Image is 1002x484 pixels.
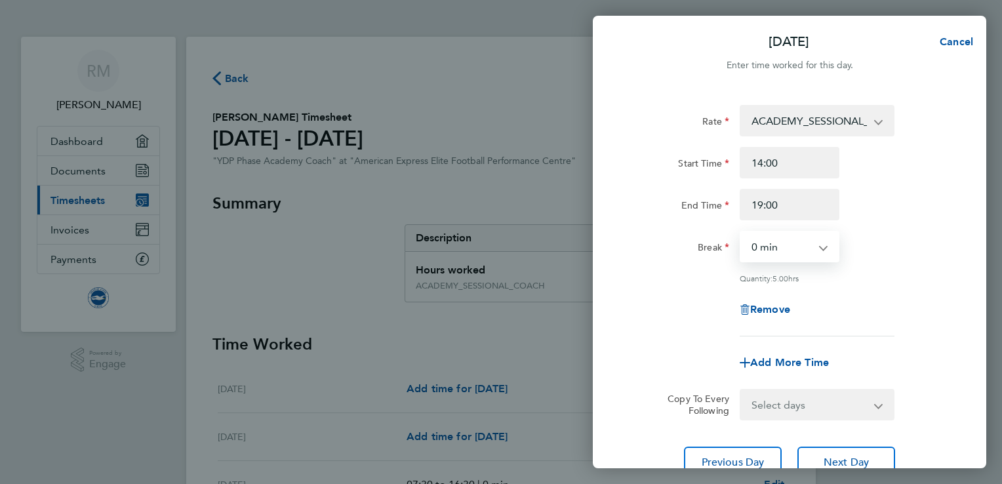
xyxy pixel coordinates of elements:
[740,189,839,220] input: E.g. 18:00
[740,357,829,368] button: Add More Time
[919,29,986,55] button: Cancel
[750,356,829,369] span: Add More Time
[678,157,729,173] label: Start Time
[824,456,869,469] span: Next Day
[657,393,729,416] label: Copy To Every Following
[750,303,790,315] span: Remove
[702,115,729,131] label: Rate
[740,147,839,178] input: E.g. 08:00
[740,273,894,283] div: Quantity: hrs
[797,447,895,478] button: Next Day
[769,33,809,51] p: [DATE]
[740,304,790,315] button: Remove
[684,447,782,478] button: Previous Day
[593,58,986,73] div: Enter time worked for this day.
[772,273,788,283] span: 5.00
[681,199,729,215] label: End Time
[702,456,765,469] span: Previous Day
[936,35,973,48] span: Cancel
[698,241,729,257] label: Break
